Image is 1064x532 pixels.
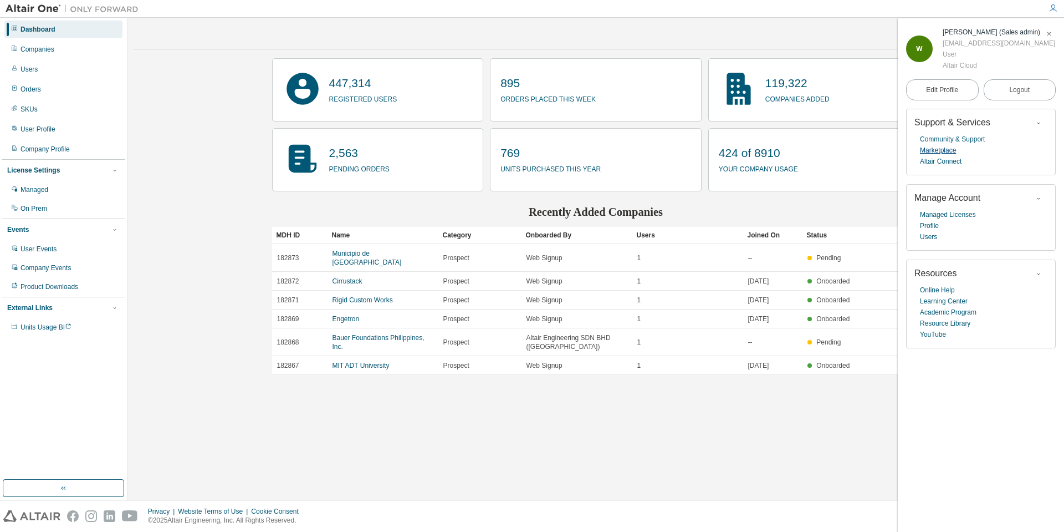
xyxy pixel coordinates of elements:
[277,296,299,305] span: 182871
[748,226,798,244] div: Joined On
[526,277,562,286] span: Web Signup
[443,226,517,244] div: Category
[148,507,178,516] div: Privacy
[906,79,979,100] a: Edit Profile
[332,277,362,285] a: Cirrustack
[943,60,1055,71] div: Altair Cloud
[329,75,397,92] p: 447,314
[748,254,753,262] span: --
[748,315,769,323] span: [DATE]
[7,225,29,234] div: Events
[637,315,641,323] span: 1
[443,315,469,323] span: Prospect
[329,161,390,174] p: pending orders
[926,85,958,94] span: Edit Profile
[6,3,144,14] img: Altair One
[816,362,850,369] span: Onboarded
[637,361,641,370] span: 1
[21,323,71,331] span: Units Usage BI
[920,231,937,242] a: Users
[765,75,830,92] p: 119,322
[920,307,976,318] a: Academic Program
[251,507,305,516] div: Cookie Consent
[943,38,1055,49] div: [EMAIL_ADDRESS][DOMAIN_NAME]
[329,92,397,104] p: registered users
[7,303,53,312] div: External Links
[277,226,323,244] div: MDH ID
[943,49,1055,60] div: User
[104,510,115,522] img: linkedin.svg
[920,134,985,145] a: Community & Support
[21,282,78,291] div: Product Downloads
[526,361,562,370] span: Web Signup
[637,277,641,286] span: 1
[7,166,60,175] div: License Settings
[1009,84,1030,95] span: Logout
[21,204,47,213] div: On Prem
[332,315,360,323] a: Engetron
[920,329,946,340] a: YouTube
[920,318,970,329] a: Resource Library
[526,226,628,244] div: Onboarded By
[765,92,830,104] p: companies added
[916,45,922,53] span: W
[21,25,55,34] div: Dashboard
[277,361,299,370] span: 182867
[816,254,841,262] span: Pending
[443,277,469,286] span: Prospect
[748,361,769,370] span: [DATE]
[443,296,469,305] span: Prospect
[332,334,424,351] a: Bauer Foundations Philippines, Inc.
[719,145,798,161] p: 424 of 8910
[526,315,562,323] span: Web Signup
[920,156,961,167] a: Altair Connect
[914,193,980,202] span: Manage Account
[920,296,968,307] a: Learning Center
[748,277,769,286] span: [DATE]
[21,185,48,194] div: Managed
[500,161,601,174] p: units purchased this year
[21,145,70,154] div: Company Profile
[277,315,299,323] span: 182869
[984,79,1056,100] button: Logout
[272,205,920,219] h2: Recently Added Companies
[526,296,562,305] span: Web Signup
[443,361,469,370] span: Prospect
[816,315,850,323] span: Onboarded
[637,254,641,262] span: 1
[21,264,71,272] div: Company Events
[920,220,939,231] a: Profile
[148,516,305,525] p: © 2025 Altair Engineering, Inc. All Rights Reserved.
[637,338,641,347] span: 1
[637,296,641,305] span: 1
[443,254,469,262] span: Prospect
[719,161,798,174] p: your company usage
[21,125,55,134] div: User Profile
[178,507,251,516] div: Website Terms of Use
[816,338,841,346] span: Pending
[21,85,41,94] div: Orders
[21,245,57,254] div: User Events
[21,45,54,54] div: Companies
[748,338,753,347] span: --
[526,254,562,262] span: Web Signup
[920,209,976,220] a: Managed Licenses
[332,250,402,266] a: Municipio de [GEOGRAPHIC_DATA]
[914,268,956,278] span: Resources
[920,145,956,156] a: Marketplace
[277,254,299,262] span: 182873
[500,75,596,92] p: 895
[85,510,97,522] img: instagram.svg
[122,510,138,522] img: youtube.svg
[277,277,299,286] span: 182872
[816,296,850,304] span: Onboarded
[807,226,853,244] div: Status
[943,27,1055,38] div: Wesley Castro (Sales admin)
[332,226,434,244] div: Name
[920,285,955,296] a: Online Help
[816,277,850,285] span: Onboarded
[914,118,990,127] span: Support & Services
[277,338,299,347] span: 182868
[500,145,601,161] p: 769
[21,65,38,74] div: Users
